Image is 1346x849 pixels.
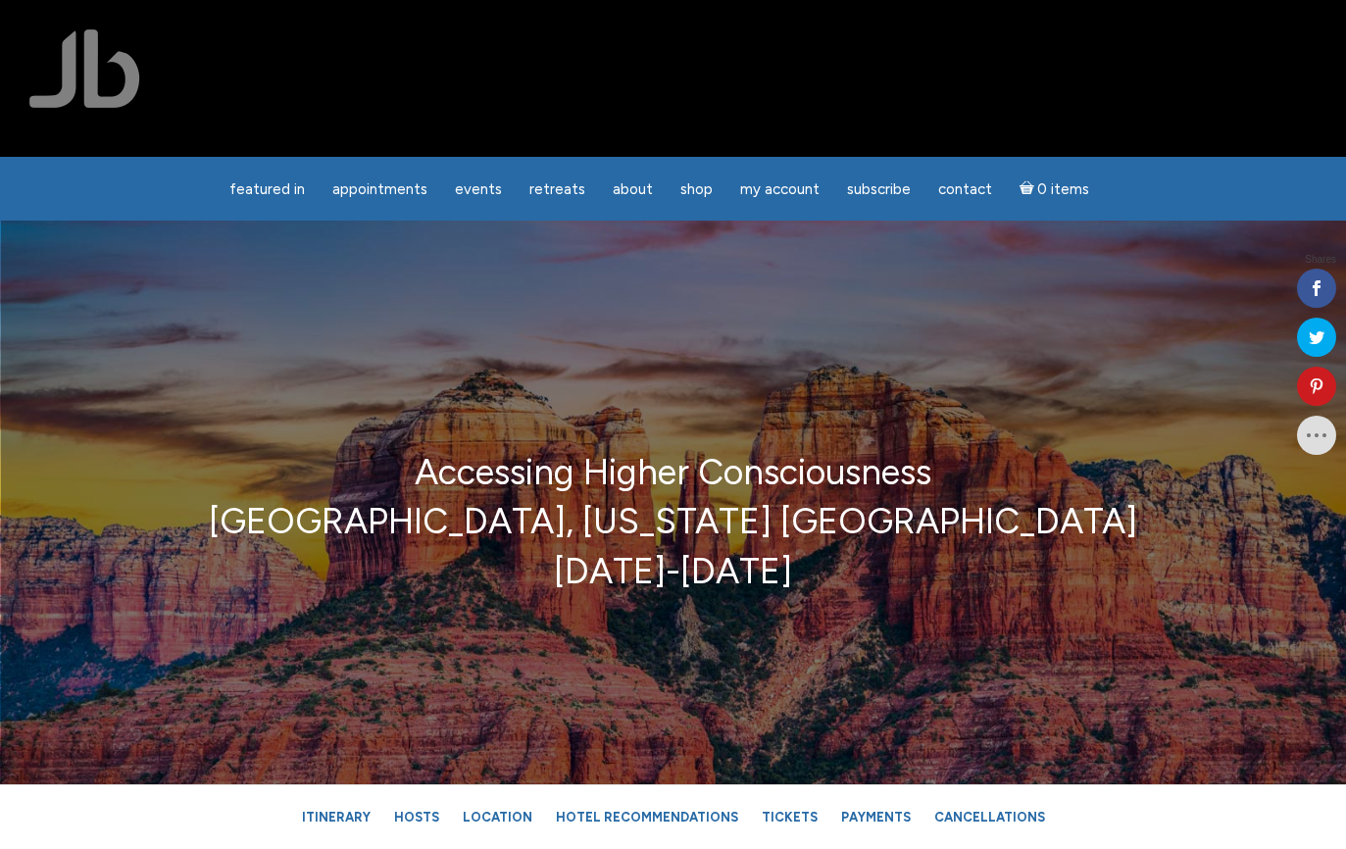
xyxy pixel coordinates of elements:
a: Cancellations [924,800,1055,834]
a: Tickets [752,800,827,834]
span: featured in [229,180,305,198]
span: Events [455,180,502,198]
img: Jamie Butler. The Everyday Medium [29,29,140,108]
span: Contact [938,180,992,198]
span: Shop [680,180,713,198]
a: Cart0 items [1008,169,1102,209]
a: Appointments [321,171,439,209]
a: Shop [669,171,724,209]
span: My Account [740,180,820,198]
a: Hotel Recommendations [546,800,748,834]
p: Accessing Higher Consciousness [GEOGRAPHIC_DATA], [US_STATE] [GEOGRAPHIC_DATA] [DATE]-[DATE] [68,448,1279,596]
span: About [613,180,653,198]
span: Retreats [529,180,585,198]
a: Contact [926,171,1004,209]
a: Events [443,171,514,209]
a: Location [453,800,542,834]
a: Retreats [518,171,597,209]
a: featured in [218,171,317,209]
a: Subscribe [835,171,922,209]
span: Subscribe [847,180,911,198]
a: Hosts [384,800,449,834]
span: 0 items [1037,182,1089,197]
a: Payments [831,800,921,834]
span: Shares [1305,255,1336,265]
a: Itinerary [292,800,380,834]
span: Appointments [332,180,427,198]
a: About [601,171,665,209]
i: Cart [1020,180,1038,198]
a: My Account [728,171,831,209]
